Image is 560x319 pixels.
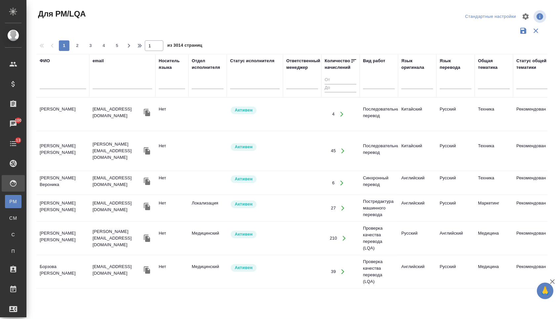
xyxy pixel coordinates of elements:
[142,265,152,275] button: Скопировать
[112,42,122,49] span: 5
[230,106,280,115] div: Рядовой исполнитель: назначай с учетом рейтинга
[155,103,188,126] td: Нет
[36,9,86,19] span: Для PM/LQA
[475,227,513,250] td: Медицина
[336,202,350,215] button: Открыть работы
[534,10,547,23] span: Посмотреть информацию
[155,139,188,162] td: Нет
[36,260,89,283] td: Борзова [PERSON_NAME]
[360,195,398,221] td: Постредактура машинного перевода
[36,103,89,126] td: [PERSON_NAME]
[188,227,227,250] td: Медицинский
[5,195,21,208] a: PM
[36,197,89,220] td: [PERSON_NAME] [PERSON_NAME]
[11,117,26,124] span: 100
[336,265,350,279] button: Открыть работы
[36,171,89,195] td: [PERSON_NAME] Вероника
[235,231,253,238] p: Активен
[398,260,436,283] td: Английский
[230,58,274,64] div: Статус исполнителя
[398,197,436,220] td: Английский
[36,139,89,162] td: [PERSON_NAME] [PERSON_NAME]
[398,227,436,250] td: Русский
[235,264,253,271] p: Активен
[5,228,21,241] a: С
[436,139,475,162] td: Русский
[8,248,18,254] span: П
[325,58,350,71] div: Количество начислений
[93,106,142,119] p: [EMAIL_ADDRESS][DOMAIN_NAME]
[72,40,83,51] button: 2
[8,231,18,238] span: С
[167,41,202,51] span: из 3014 страниц
[235,144,253,150] p: Активен
[235,201,253,207] p: Активен
[230,230,280,239] div: Рядовой исполнитель: назначай с учетом рейтинга
[2,135,25,152] a: 13
[235,107,253,114] p: Активен
[331,205,336,211] div: 27
[142,108,152,117] button: Скопировать
[360,103,398,126] td: Последовательный перевод
[360,222,398,255] td: Проверка качества перевода (LQA)
[93,263,142,277] p: [EMAIL_ADDRESS][DOMAIN_NAME]
[513,260,551,283] td: Рекомендован
[40,58,50,64] div: ФИО
[93,58,104,64] div: email
[475,139,513,162] td: Техника
[93,228,142,248] p: [PERSON_NAME][EMAIL_ADDRESS][DOMAIN_NAME]
[159,58,185,71] div: Носитель языка
[230,143,280,152] div: Рядовой исполнитель: назначай с учетом рейтинга
[5,211,21,225] a: CM
[478,58,510,71] div: Общая тематика
[142,146,152,156] button: Скопировать
[235,176,253,182] p: Активен
[155,171,188,195] td: Нет
[436,227,475,250] td: Английский
[475,171,513,195] td: Техника
[155,260,188,283] td: Нет
[230,263,280,272] div: Рядовой исполнитель: назначай с учетом рейтинга
[475,103,513,126] td: Техника
[398,171,436,195] td: Английский
[360,171,398,195] td: Синхронный перевод
[516,58,548,71] div: Статус общей тематики
[513,139,551,162] td: Рекомендован
[540,284,551,298] span: 🙏
[12,137,24,144] span: 13
[475,260,513,283] td: Медицина
[8,198,18,205] span: PM
[99,40,109,51] button: 4
[475,197,513,220] td: Маркетинг
[2,115,25,132] a: 100
[93,200,142,213] p: [EMAIL_ADDRESS][DOMAIN_NAME]
[36,227,89,250] td: [PERSON_NAME] [PERSON_NAME]
[192,58,223,71] div: Отдел исполнителя
[336,144,350,158] button: Открыть работы
[436,197,475,220] td: Русский
[331,268,336,275] div: 39
[517,24,530,37] button: Сохранить фильтры
[518,9,534,24] span: Настроить таблицу
[436,260,475,283] td: Русский
[513,171,551,195] td: Рекомендован
[398,139,436,162] td: Китайский
[360,139,398,162] td: Последовательный перевод
[142,176,152,186] button: Скопировать
[513,227,551,250] td: Рекомендован
[398,103,436,126] td: Китайский
[530,24,542,37] button: Сбросить фильтры
[332,180,335,186] div: 6
[331,148,336,154] div: 45
[155,227,188,250] td: Нет
[230,175,280,184] div: Рядовой исполнитель: назначай с учетом рейтинга
[142,202,152,211] button: Скопировать
[325,76,356,84] input: От
[401,58,433,71] div: Язык оригинала
[325,84,356,92] input: До
[230,200,280,209] div: Рядовой исполнитель: назначай с учетом рейтинга
[335,108,348,121] button: Открыть работы
[85,42,96,49] span: 3
[93,175,142,188] p: [EMAIL_ADDRESS][DOMAIN_NAME]
[513,103,551,126] td: Рекомендован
